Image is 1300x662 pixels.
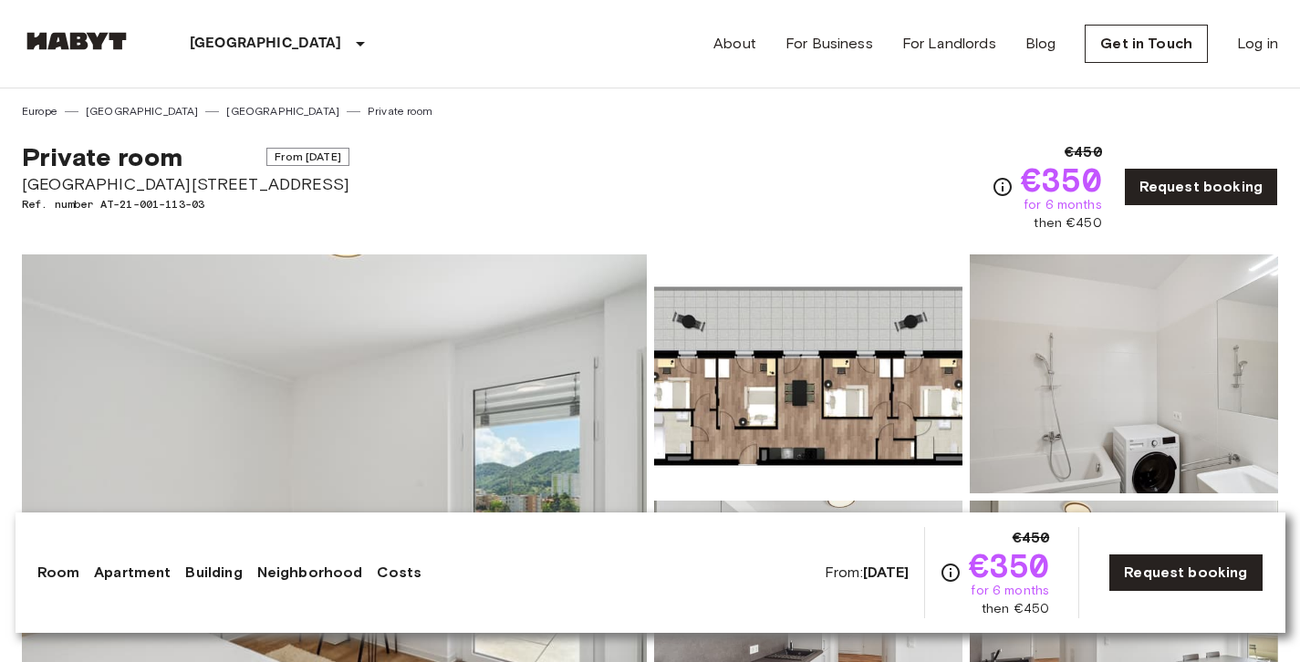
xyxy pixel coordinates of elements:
img: Picture of unit AT-21-001-113-03 [970,254,1278,493]
a: [GEOGRAPHIC_DATA] [226,103,339,119]
span: From [DATE] [266,148,349,166]
a: Private room [368,103,432,119]
p: [GEOGRAPHIC_DATA] [190,33,342,55]
span: €450 [1065,141,1102,163]
a: Neighborhood [257,562,363,584]
a: Europe [22,103,57,119]
span: then €450 [982,600,1049,618]
a: For Business [785,33,873,55]
span: €350 [1021,163,1102,196]
svg: Check cost overview for full price breakdown. Please note that discounts apply to new joiners onl... [940,562,962,584]
span: for 6 months [971,582,1049,600]
a: Building [185,562,242,584]
svg: Check cost overview for full price breakdown. Please note that discounts apply to new joiners onl... [992,176,1014,198]
img: Habyt [22,32,131,50]
a: Costs [377,562,421,584]
a: Request booking [1108,553,1263,592]
a: Request booking [1124,168,1278,206]
a: Log in [1237,33,1278,55]
a: [GEOGRAPHIC_DATA] [86,103,199,119]
a: Apartment [94,562,171,584]
a: About [713,33,756,55]
a: Blog [1025,33,1056,55]
span: then €450 [1034,214,1101,233]
span: [GEOGRAPHIC_DATA][STREET_ADDRESS] [22,172,349,196]
img: Picture of unit AT-21-001-113-03 [654,254,962,493]
a: Get in Touch [1085,25,1208,63]
span: From: [825,563,910,583]
span: €350 [969,549,1050,582]
span: Ref. number AT-21-001-113-03 [22,196,349,212]
a: Room [37,562,80,584]
span: €450 [1013,527,1050,549]
b: [DATE] [863,564,910,581]
span: Private room [22,141,182,172]
span: for 6 months [1024,196,1102,214]
a: For Landlords [902,33,996,55]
